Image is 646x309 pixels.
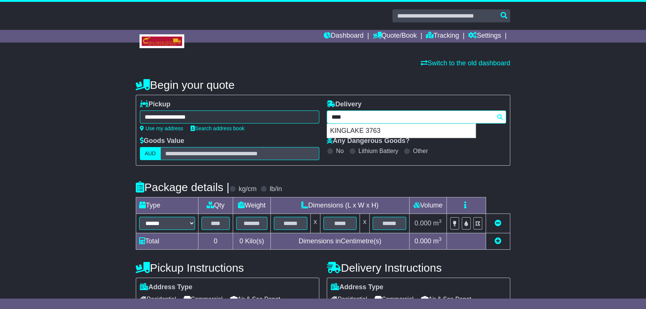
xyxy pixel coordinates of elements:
label: Address Type [331,283,383,291]
a: Add new item [495,237,501,245]
label: Goods Value [140,137,184,145]
div: KINGLAKE 3763 [327,124,476,138]
span: 0 [239,237,243,245]
td: Dimensions (L x W x H) [270,197,409,214]
span: 0.000 [414,219,431,227]
td: Type [136,197,198,214]
label: lb/in [270,185,282,193]
a: Quote/Book [373,30,417,43]
a: Switch to the old dashboard [421,59,510,67]
h4: Pickup Instructions [136,262,319,274]
span: Commercial [374,293,413,305]
label: Delivery [327,100,361,109]
span: m [433,237,442,245]
span: Residential [331,293,367,305]
typeahead: Please provide city [327,110,506,124]
td: 0 [198,233,233,250]
a: Settings [468,30,501,43]
h4: Package details | [136,181,229,193]
a: Use my address [140,125,183,131]
label: Pickup [140,100,170,109]
label: AUD [140,147,161,160]
span: Residential [140,293,176,305]
h4: Delivery Instructions [327,262,510,274]
sup: 3 [439,236,442,242]
td: Kilo(s) [233,233,271,250]
td: x [310,214,320,233]
a: Tracking [426,30,459,43]
a: Remove this item [495,219,501,227]
label: Lithium Battery [358,147,398,154]
label: No [336,147,344,154]
span: 0.000 [414,237,431,245]
span: m [433,219,442,227]
td: Volume [409,197,446,214]
h4: Begin your quote [136,79,510,91]
span: Air & Sea Depot [421,293,471,305]
td: Dimensions in Centimetre(s) [270,233,409,250]
td: x [360,214,370,233]
label: Other [413,147,428,154]
sup: 3 [439,218,442,224]
label: kg/cm [239,185,257,193]
span: Commercial [184,293,222,305]
a: Dashboard [324,30,364,43]
td: Total [136,233,198,250]
td: Weight [233,197,271,214]
a: Search address book [191,125,244,131]
td: Qty [198,197,233,214]
label: Address Type [140,283,192,291]
span: Air & Sea Depot [230,293,280,305]
label: Any Dangerous Goods? [327,137,410,145]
